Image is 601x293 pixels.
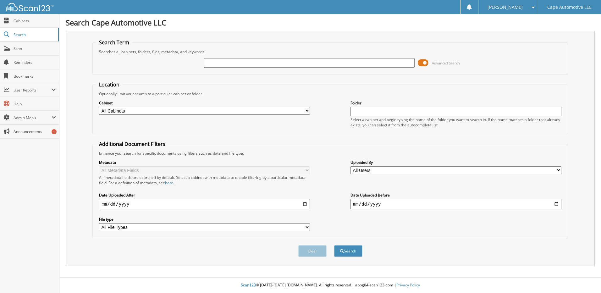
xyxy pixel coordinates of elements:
[350,117,561,128] div: Select a cabinet and begin typing the name of the folder you want to search in. If the name match...
[350,160,561,165] label: Uploaded By
[14,115,52,120] span: Admin Menu
[99,217,310,222] label: File type
[14,74,56,79] span: Bookmarks
[96,151,565,156] div: Enhance your search for specific documents using filters such as date and file type.
[59,278,601,293] div: © [DATE]-[DATE] [DOMAIN_NAME]. All rights reserved | appg04-scan123-com |
[14,32,55,37] span: Search
[14,129,56,134] span: Announcements
[14,18,56,24] span: Cabinets
[96,91,565,97] div: Optionally limit your search to a particular cabinet or folder
[334,245,362,257] button: Search
[350,199,561,209] input: end
[96,39,132,46] legend: Search Term
[96,81,123,88] legend: Location
[350,100,561,106] label: Folder
[52,129,57,134] div: 1
[14,46,56,51] span: Scan
[14,60,56,65] span: Reminders
[241,282,256,288] span: Scan123
[6,3,53,11] img: scan123-logo-white.svg
[14,87,52,93] span: User Reports
[488,5,523,9] span: [PERSON_NAME]
[99,160,310,165] label: Metadata
[99,175,310,185] div: All metadata fields are searched by default. Select a cabinet with metadata to enable filtering b...
[165,180,173,185] a: here
[298,245,327,257] button: Clear
[14,101,56,107] span: Help
[99,100,310,106] label: Cabinet
[396,282,420,288] a: Privacy Policy
[350,192,561,198] label: Date Uploaded Before
[99,192,310,198] label: Date Uploaded After
[547,5,592,9] span: Cape Automotive LLC
[96,141,168,147] legend: Additional Document Filters
[432,61,460,65] span: Advanced Search
[99,199,310,209] input: start
[66,17,595,28] h1: Search Cape Automotive LLC
[96,49,565,54] div: Searches all cabinets, folders, files, metadata, and keywords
